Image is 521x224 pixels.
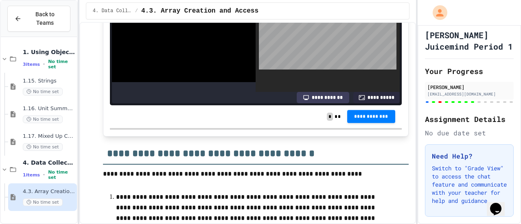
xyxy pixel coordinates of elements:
span: No time set [48,59,75,70]
span: 4.3. Array Creation and Access [141,6,258,16]
div: No due date set [425,128,514,138]
span: No time set [23,88,63,96]
span: 1. Using Objects and Methods [23,48,75,56]
span: 4.3. Array Creation and Access [23,188,75,195]
div: My Account [424,3,449,22]
span: No time set [48,170,75,180]
span: • [43,172,45,178]
span: 1.16. Unit Summary 1a (1.1-1.6) [23,105,75,112]
h3: Need Help? [432,151,507,161]
span: 1 items [23,172,40,178]
iframe: chat widget [487,191,513,216]
span: / [135,8,138,14]
span: No time set [23,115,63,123]
h1: [PERSON_NAME] Juicemind Period 1 [425,29,514,52]
span: 4. Data Collections [93,8,132,14]
p: Switch to "Grade View" to access the chat feature and communicate with your teacher for help and ... [432,164,507,205]
span: 4. Data Collections [23,159,75,166]
h2: Assignment Details [425,113,514,125]
span: No time set [23,143,63,151]
div: [EMAIL_ADDRESS][DOMAIN_NAME] [427,91,511,97]
span: 1.15. Strings [23,78,75,85]
span: Back to Teams [26,10,63,27]
div: [PERSON_NAME] [427,83,511,91]
span: No time set [23,198,63,206]
span: • [43,61,45,67]
button: Back to Teams [7,6,70,32]
h2: Your Progress [425,65,514,77]
span: 3 items [23,62,40,67]
span: 1.17. Mixed Up Code Practice 1.1-1.6 [23,133,75,140]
